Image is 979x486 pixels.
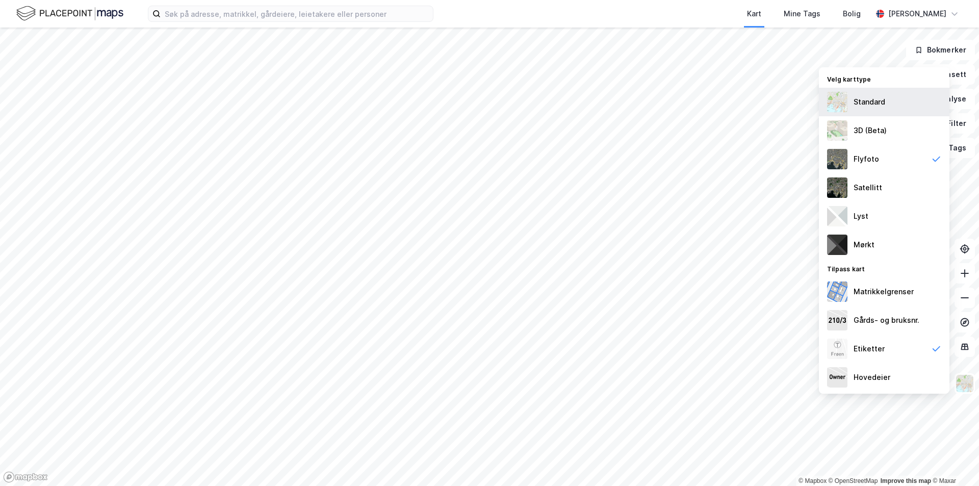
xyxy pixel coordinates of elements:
[827,92,847,112] img: Z
[747,8,761,20] div: Kart
[854,239,874,251] div: Mørkt
[913,64,975,85] button: Datasett
[827,235,847,255] img: nCdM7BzjoCAAAAAElFTkSuQmCC
[827,282,847,302] img: cadastreBorders.cfe08de4b5ddd52a10de.jpeg
[827,149,847,169] img: Z
[16,5,123,22] img: logo.f888ab2527a4732fd821a326f86c7f29.svg
[854,153,879,165] div: Flyfoto
[827,339,847,359] img: Z
[854,343,885,355] div: Etiketter
[854,182,882,194] div: Satellitt
[827,206,847,226] img: luj3wr1y2y3+OchiMxRmMxRlscgabnMEmZ7DJGWxyBpucwSZnsMkZbHIGm5zBJmewyRlscgabnMEmZ7DJGWxyBpucwSZnsMkZ...
[854,371,890,383] div: Hovedeier
[819,69,949,88] div: Velg karttype
[854,124,887,137] div: 3D (Beta)
[906,40,975,60] button: Bokmerker
[161,6,433,21] input: Søk på adresse, matrikkel, gårdeiere, leietakere eller personer
[798,477,827,484] a: Mapbox
[926,113,975,134] button: Filter
[819,259,949,277] div: Tilpass kart
[928,437,979,486] iframe: Chat Widget
[854,210,868,222] div: Lyst
[3,471,48,483] a: Mapbox homepage
[827,310,847,330] img: cadastreKeys.547ab17ec502f5a4ef2b.jpeg
[854,96,885,108] div: Standard
[827,177,847,198] img: 9k=
[881,477,931,484] a: Improve this map
[827,120,847,141] img: Z
[854,314,919,326] div: Gårds- og bruksnr.
[827,367,847,388] img: majorOwner.b5e170eddb5c04bfeeff.jpeg
[784,8,820,20] div: Mine Tags
[854,286,914,298] div: Matrikkelgrenser
[955,374,974,393] img: Z
[829,477,878,484] a: OpenStreetMap
[888,8,946,20] div: [PERSON_NAME]
[928,138,975,158] button: Tags
[843,8,861,20] div: Bolig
